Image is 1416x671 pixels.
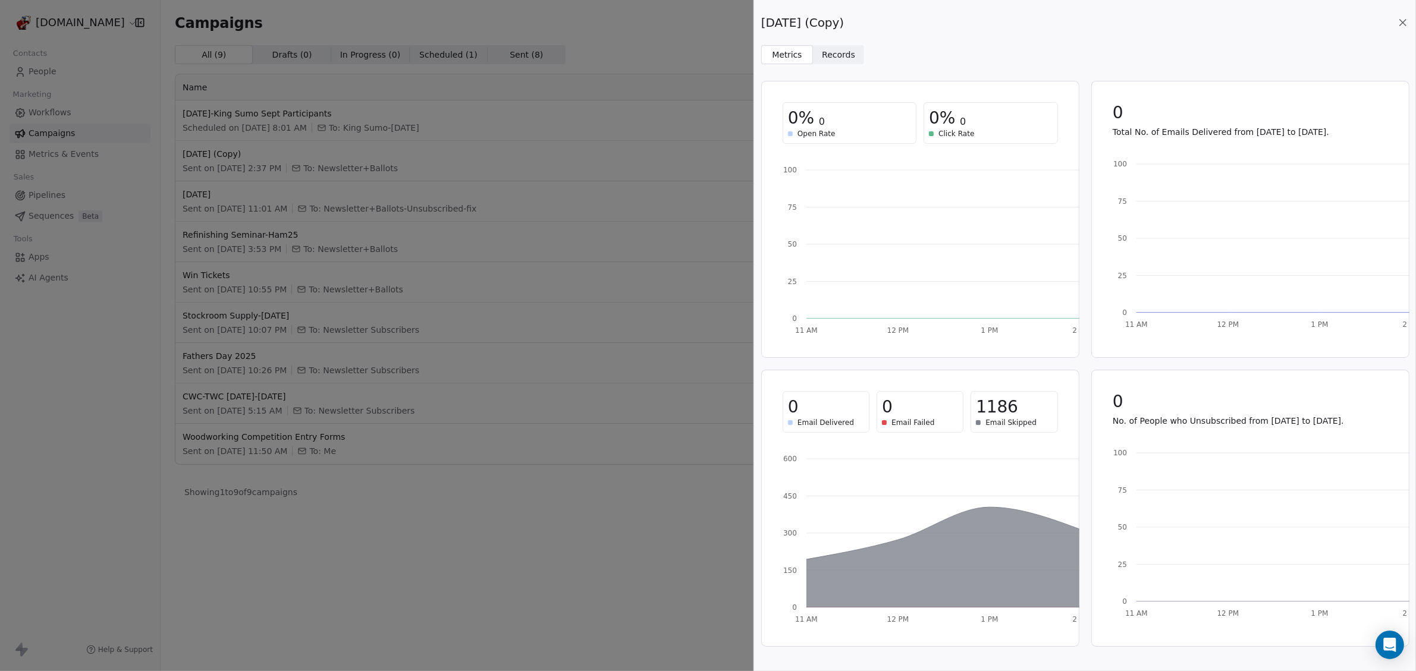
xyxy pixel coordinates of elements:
span: 0 [1113,391,1123,412]
tspan: 1 PM [981,327,998,335]
span: Records [822,49,855,61]
span: Email Skipped [985,418,1037,427]
tspan: 50 [1117,523,1126,531]
tspan: 0 [792,603,797,612]
span: 0 [1113,102,1123,124]
tspan: 25 [788,278,797,286]
tspan: 11 AM [1125,321,1148,329]
span: [DATE] (Copy) [761,14,844,31]
div: 0 [788,108,911,129]
tspan: 75 [1117,197,1126,206]
tspan: 25 [1117,272,1126,280]
tspan: 0 [792,314,797,323]
span: 1186 [976,396,1018,418]
tspan: 100 [783,166,797,174]
tspan: 75 [788,203,797,212]
tspan: 12 PM [887,327,909,335]
span: Open Rate [798,129,836,138]
tspan: 2 PM [1072,616,1090,624]
p: No. of People who Unsubscribed from [DATE] to [DATE]. [1113,415,1388,427]
tspan: 1 PM [981,616,998,624]
tspan: 100 [1113,449,1127,457]
span: Click Rate [938,129,974,138]
tspan: 0 [1122,308,1127,317]
tspan: 11 AM [1125,610,1148,618]
tspan: 100 [1113,160,1127,168]
tspan: 11 AM [795,616,818,624]
tspan: 300 [783,529,797,537]
tspan: 450 [783,492,797,500]
tspan: 50 [1117,234,1126,242]
span: Email Delivered [798,418,854,427]
tspan: 12 PM [1217,610,1239,618]
tspan: 12 PM [1217,321,1239,329]
div: Open Intercom Messenger [1376,631,1404,659]
tspan: 1 PM [1311,321,1328,329]
span: 0% [788,108,814,129]
tspan: 11 AM [795,327,818,335]
tspan: 1 PM [1311,610,1328,618]
span: 0 [882,396,893,418]
tspan: 600 [783,455,797,463]
p: Total No. of Emails Delivered from [DATE] to [DATE]. [1113,126,1388,138]
span: 0% [929,108,955,129]
tspan: 150 [783,566,797,575]
tspan: 50 [788,240,797,248]
tspan: 12 PM [887,616,909,624]
tspan: 2 PM [1072,327,1090,335]
tspan: 25 [1117,560,1126,569]
span: 0 [788,396,799,418]
tspan: 75 [1117,486,1126,494]
div: 0 [929,108,1052,129]
span: Email Failed [891,418,934,427]
tspan: 0 [1122,597,1127,606]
